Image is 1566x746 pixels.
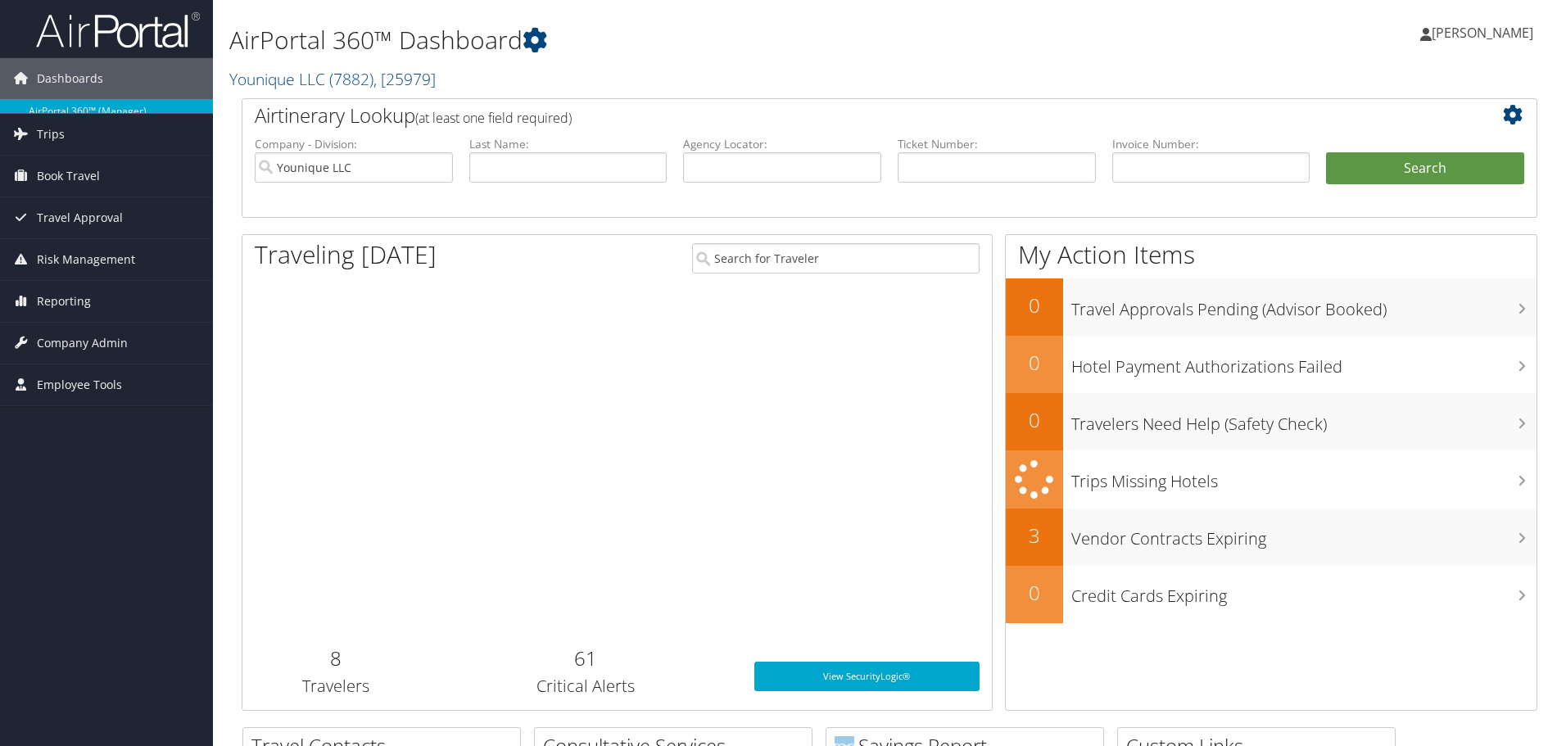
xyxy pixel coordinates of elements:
[37,364,122,405] span: Employee Tools
[37,323,128,364] span: Company Admin
[1071,405,1537,436] h3: Travelers Need Help (Safety Check)
[754,662,980,691] a: View SecurityLogic®
[692,243,980,274] input: Search for Traveler
[1071,290,1537,321] h3: Travel Approvals Pending (Advisor Booked)
[229,23,1110,57] h1: AirPortal 360™ Dashboard
[1326,152,1524,185] button: Search
[329,68,373,90] span: ( 7882 )
[898,136,1096,152] label: Ticket Number:
[37,58,103,99] span: Dashboards
[37,156,100,197] span: Book Travel
[415,109,572,127] span: (at least one field required)
[1006,450,1537,509] a: Trips Missing Hotels
[1006,237,1537,272] h1: My Action Items
[1112,136,1310,152] label: Invoice Number:
[37,114,65,155] span: Trips
[1006,336,1537,393] a: 0Hotel Payment Authorizations Failed
[1432,24,1533,42] span: [PERSON_NAME]
[1006,509,1537,566] a: 3Vendor Contracts Expiring
[37,197,123,238] span: Travel Approval
[1071,462,1537,493] h3: Trips Missing Hotels
[255,136,453,152] label: Company - Division:
[255,102,1416,129] h2: Airtinerary Lookup
[1071,576,1537,608] h3: Credit Cards Expiring
[37,281,91,322] span: Reporting
[1006,393,1537,450] a: 0Travelers Need Help (Safety Check)
[1006,349,1063,377] h2: 0
[255,237,437,272] h1: Traveling [DATE]
[1006,566,1537,623] a: 0Credit Cards Expiring
[1006,522,1063,549] h2: 3
[442,644,730,672] h2: 61
[1006,278,1537,336] a: 0Travel Approvals Pending (Advisor Booked)
[255,644,418,672] h2: 8
[469,136,668,152] label: Last Name:
[1006,292,1063,319] h2: 0
[373,68,436,90] span: , [ 25979 ]
[1420,8,1550,57] a: [PERSON_NAME]
[1006,579,1063,607] h2: 0
[442,675,730,698] h3: Critical Alerts
[1006,406,1063,434] h2: 0
[1071,347,1537,378] h3: Hotel Payment Authorizations Failed
[255,675,418,698] h3: Travelers
[36,11,200,49] img: airportal-logo.png
[1071,519,1537,550] h3: Vendor Contracts Expiring
[37,239,135,280] span: Risk Management
[683,136,881,152] label: Agency Locator:
[229,68,436,90] a: Younique LLC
